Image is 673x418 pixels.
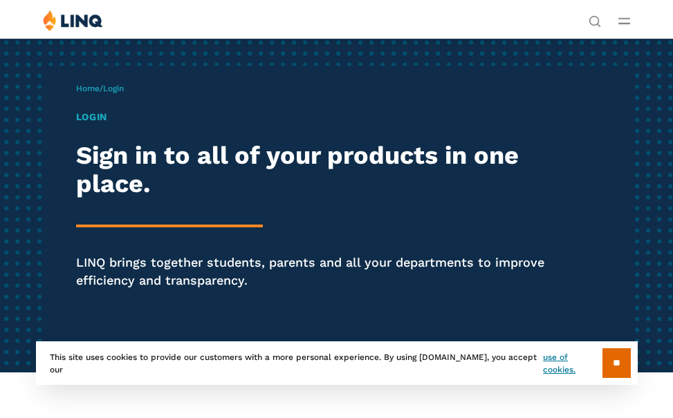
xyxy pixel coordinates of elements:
[589,10,601,26] nav: Utility Navigation
[589,14,601,26] button: Open Search Bar
[543,351,602,376] a: use of cookies.
[36,341,638,385] div: This site uses cookies to provide our customers with a more personal experience. By using [DOMAIN...
[76,84,100,93] a: Home
[618,13,630,28] button: Open Main Menu
[76,110,598,124] h1: Login
[76,84,124,93] span: /
[76,142,598,199] h2: Sign in to all of your products in one place.
[43,10,103,31] img: LINQ | K‑12 Software
[76,254,598,289] p: LINQ brings together students, parents and all your departments to improve efficiency and transpa...
[103,84,124,93] span: Login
